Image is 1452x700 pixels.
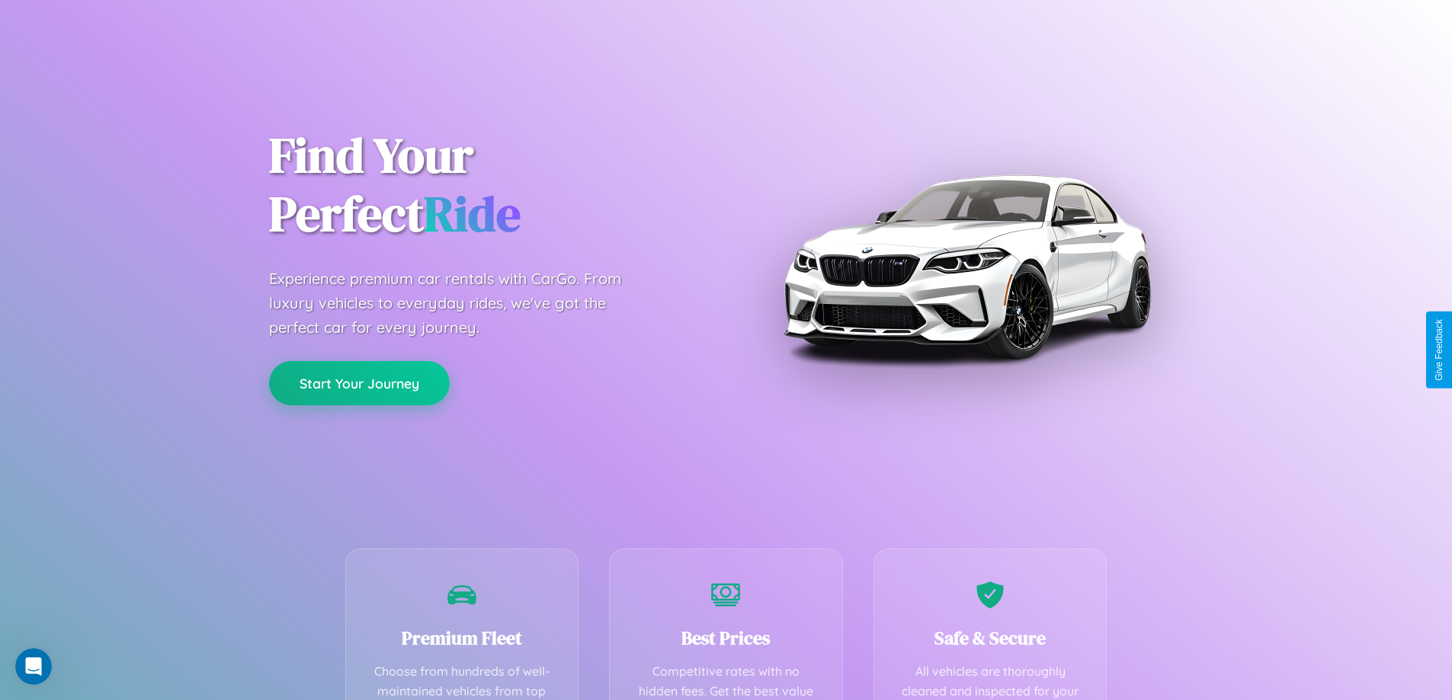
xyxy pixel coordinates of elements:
div: Give Feedback [1434,319,1444,381]
button: Start Your Journey [269,361,450,405]
p: Experience premium car rentals with CarGo. From luxury vehicles to everyday rides, we've got the ... [269,267,650,340]
h3: Premium Fleet [369,625,556,650]
h3: Best Prices [633,625,819,650]
h3: Safe & Secure [897,625,1084,650]
img: Premium BMW car rental vehicle [776,76,1157,457]
span: Ride [424,181,521,247]
h1: Find Your Perfect [269,126,704,244]
iframe: Intercom live chat [15,648,52,685]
